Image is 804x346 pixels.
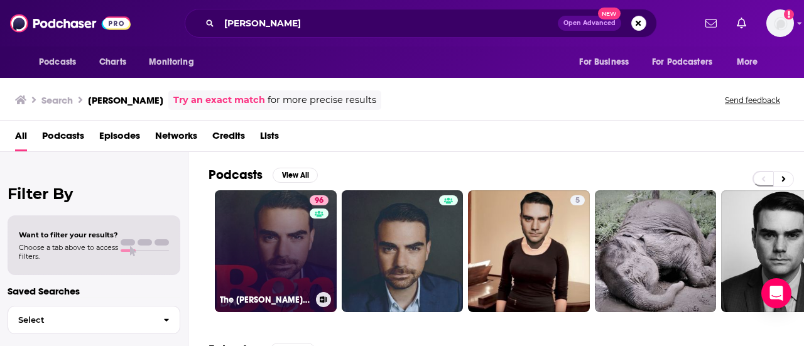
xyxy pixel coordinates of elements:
[761,278,791,308] div: Open Intercom Messenger
[185,9,657,38] div: Search podcasts, credits, & more...
[468,190,590,312] a: 5
[575,195,580,207] span: 5
[209,167,318,183] a: PodcastsView All
[8,185,180,203] h2: Filter By
[212,126,245,151] a: Credits
[570,195,585,205] a: 5
[728,50,774,74] button: open menu
[8,285,180,297] p: Saved Searches
[784,9,794,19] svg: Add a profile image
[220,295,311,305] h3: The [PERSON_NAME] Show
[563,20,616,26] span: Open Advanced
[10,11,131,35] img: Podchaser - Follow, Share and Rate Podcasts
[732,13,751,34] a: Show notifications dropdown
[579,53,629,71] span: For Business
[155,126,197,151] a: Networks
[721,95,784,105] button: Send feedback
[260,126,279,151] a: Lists
[8,316,153,324] span: Select
[209,167,263,183] h2: Podcasts
[215,190,337,312] a: 96The [PERSON_NAME] Show
[91,50,134,74] a: Charts
[88,94,163,106] h3: [PERSON_NAME]
[19,230,118,239] span: Want to filter your results?
[766,9,794,37] span: Logged in as AtriaBooks
[99,126,140,151] a: Episodes
[570,50,644,74] button: open menu
[42,126,84,151] a: Podcasts
[766,9,794,37] img: User Profile
[41,94,73,106] h3: Search
[15,126,27,151] a: All
[737,53,758,71] span: More
[19,243,118,261] span: Choose a tab above to access filters.
[8,306,180,334] button: Select
[273,168,318,183] button: View All
[173,93,265,107] a: Try an exact match
[558,16,621,31] button: Open AdvancedNew
[39,53,76,71] span: Podcasts
[700,13,722,34] a: Show notifications dropdown
[140,50,210,74] button: open menu
[99,53,126,71] span: Charts
[598,8,621,19] span: New
[30,50,92,74] button: open menu
[766,9,794,37] button: Show profile menu
[310,195,329,205] a: 96
[149,53,193,71] span: Monitoring
[315,195,323,207] span: 96
[652,53,712,71] span: For Podcasters
[644,50,731,74] button: open menu
[268,93,376,107] span: for more precise results
[219,13,558,33] input: Search podcasts, credits, & more...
